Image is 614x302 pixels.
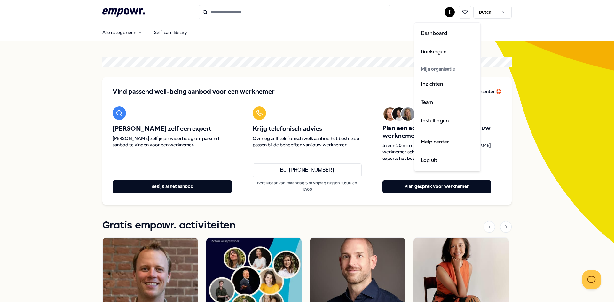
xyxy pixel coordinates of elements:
[416,112,479,130] a: Instellingen
[416,75,479,93] a: Inzichten
[416,43,479,61] a: Boekingen
[416,151,479,170] div: Log uit
[416,24,479,43] a: Dashboard
[416,93,479,112] a: Team
[416,133,479,151] a: Help center
[414,22,481,171] div: I
[416,64,479,74] div: Mijn organisatie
